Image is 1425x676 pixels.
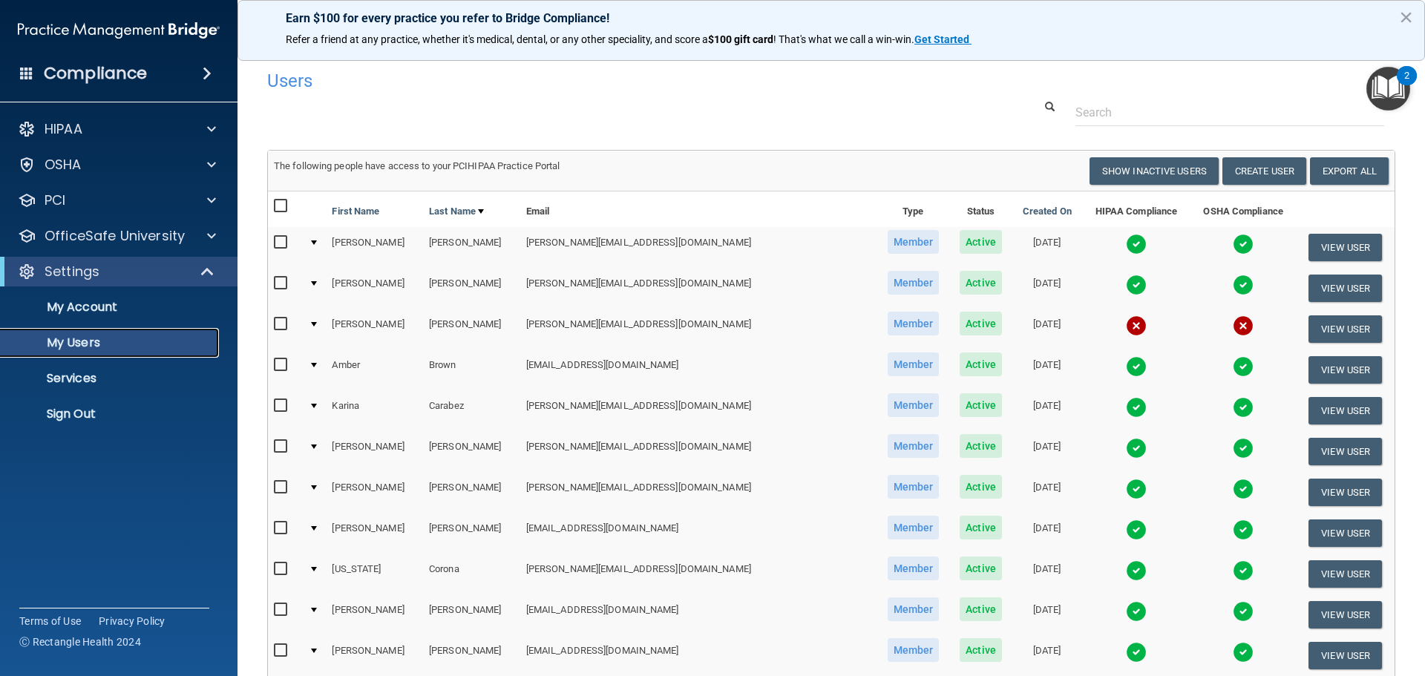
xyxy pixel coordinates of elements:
td: [DATE] [1012,554,1082,594]
a: Export All [1310,157,1389,185]
p: OfficeSafe University [45,227,185,245]
img: tick.e7d51cea.svg [1233,234,1254,255]
td: [PERSON_NAME] [423,309,520,350]
td: Carabez [423,390,520,431]
td: Karina [326,390,423,431]
span: ! That's what we call a win-win. [773,33,914,45]
td: [PERSON_NAME] [423,635,520,676]
img: tick.e7d51cea.svg [1126,234,1147,255]
span: Member [888,516,940,539]
span: Active [960,475,1002,499]
img: tick.e7d51cea.svg [1126,601,1147,622]
td: [PERSON_NAME] [423,513,520,554]
td: [DATE] [1012,227,1082,268]
span: The following people have access to your PCIHIPAA Practice Portal [274,160,560,171]
th: Type [877,191,950,227]
a: First Name [332,203,379,220]
td: [DATE] [1012,390,1082,431]
td: [DATE] [1012,431,1082,472]
td: [PERSON_NAME] [326,268,423,309]
p: Sign Out [10,407,212,421]
td: [PERSON_NAME][EMAIL_ADDRESS][DOMAIN_NAME] [520,472,877,513]
img: tick.e7d51cea.svg [1233,356,1254,377]
strong: Get Started [914,33,969,45]
p: Earn $100 for every practice you refer to Bridge Compliance! [286,11,1377,25]
td: [PERSON_NAME][EMAIL_ADDRESS][DOMAIN_NAME] [520,309,877,350]
img: cross.ca9f0e7f.svg [1233,315,1254,336]
td: [DATE] [1012,309,1082,350]
p: OSHA [45,156,82,174]
span: Active [960,597,1002,621]
span: Active [960,434,1002,458]
td: [PERSON_NAME] [326,309,423,350]
p: Services [10,371,212,386]
td: [PERSON_NAME] [326,513,423,554]
span: Active [960,230,1002,254]
th: HIPAA Compliance [1082,191,1190,227]
button: View User [1308,642,1382,669]
a: OfficeSafe University [18,227,216,245]
img: tick.e7d51cea.svg [1126,479,1147,499]
img: cross.ca9f0e7f.svg [1126,315,1147,336]
td: [DATE] [1012,350,1082,390]
button: View User [1308,601,1382,629]
p: PCI [45,191,65,209]
td: Amber [326,350,423,390]
img: tick.e7d51cea.svg [1233,519,1254,540]
td: [PERSON_NAME] [326,594,423,635]
span: Refer a friend at any practice, whether it's medical, dental, or any other speciality, and score a [286,33,708,45]
td: [DATE] [1012,635,1082,676]
img: PMB logo [18,16,220,45]
span: Active [960,312,1002,335]
p: Settings [45,263,99,280]
button: Open Resource Center, 2 new notifications [1366,67,1410,111]
span: Member [888,475,940,499]
td: [PERSON_NAME] [423,594,520,635]
td: [PERSON_NAME][EMAIL_ADDRESS][DOMAIN_NAME] [520,268,877,309]
span: Member [888,434,940,458]
img: tick.e7d51cea.svg [1233,479,1254,499]
td: [EMAIL_ADDRESS][DOMAIN_NAME] [520,594,877,635]
td: [US_STATE] [326,554,423,594]
a: Last Name [429,203,484,220]
td: [DATE] [1012,513,1082,554]
td: [DATE] [1012,594,1082,635]
td: [PERSON_NAME][EMAIL_ADDRESS][DOMAIN_NAME] [520,431,877,472]
h4: Compliance [44,63,147,84]
img: tick.e7d51cea.svg [1126,642,1147,663]
button: View User [1308,315,1382,343]
td: [DATE] [1012,268,1082,309]
span: Active [960,271,1002,295]
button: View User [1308,519,1382,547]
td: Corona [423,554,520,594]
img: tick.e7d51cea.svg [1126,560,1147,581]
td: [PERSON_NAME] [326,227,423,268]
span: Member [888,352,940,376]
span: Ⓒ Rectangle Health 2024 [19,634,141,649]
th: OSHA Compliance [1190,191,1296,227]
div: 2 [1404,76,1409,95]
span: Member [888,312,940,335]
td: [PERSON_NAME][EMAIL_ADDRESS][DOMAIN_NAME] [520,227,877,268]
img: tick.e7d51cea.svg [1233,642,1254,663]
button: Show Inactive Users [1090,157,1219,185]
img: tick.e7d51cea.svg [1126,519,1147,540]
td: [PERSON_NAME] [423,472,520,513]
a: HIPAA [18,120,216,138]
td: [EMAIL_ADDRESS][DOMAIN_NAME] [520,635,877,676]
td: [PERSON_NAME] [423,227,520,268]
button: Close [1399,5,1413,29]
strong: $100 gift card [708,33,773,45]
span: Member [888,393,940,417]
a: OSHA [18,156,216,174]
p: My Account [10,300,212,315]
span: Active [960,393,1002,417]
img: tick.e7d51cea.svg [1233,601,1254,622]
span: Member [888,557,940,580]
td: [EMAIL_ADDRESS][DOMAIN_NAME] [520,513,877,554]
button: Create User [1222,157,1306,185]
img: tick.e7d51cea.svg [1126,438,1147,459]
button: View User [1308,234,1382,261]
a: Terms of Use [19,614,81,629]
button: View User [1308,275,1382,302]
